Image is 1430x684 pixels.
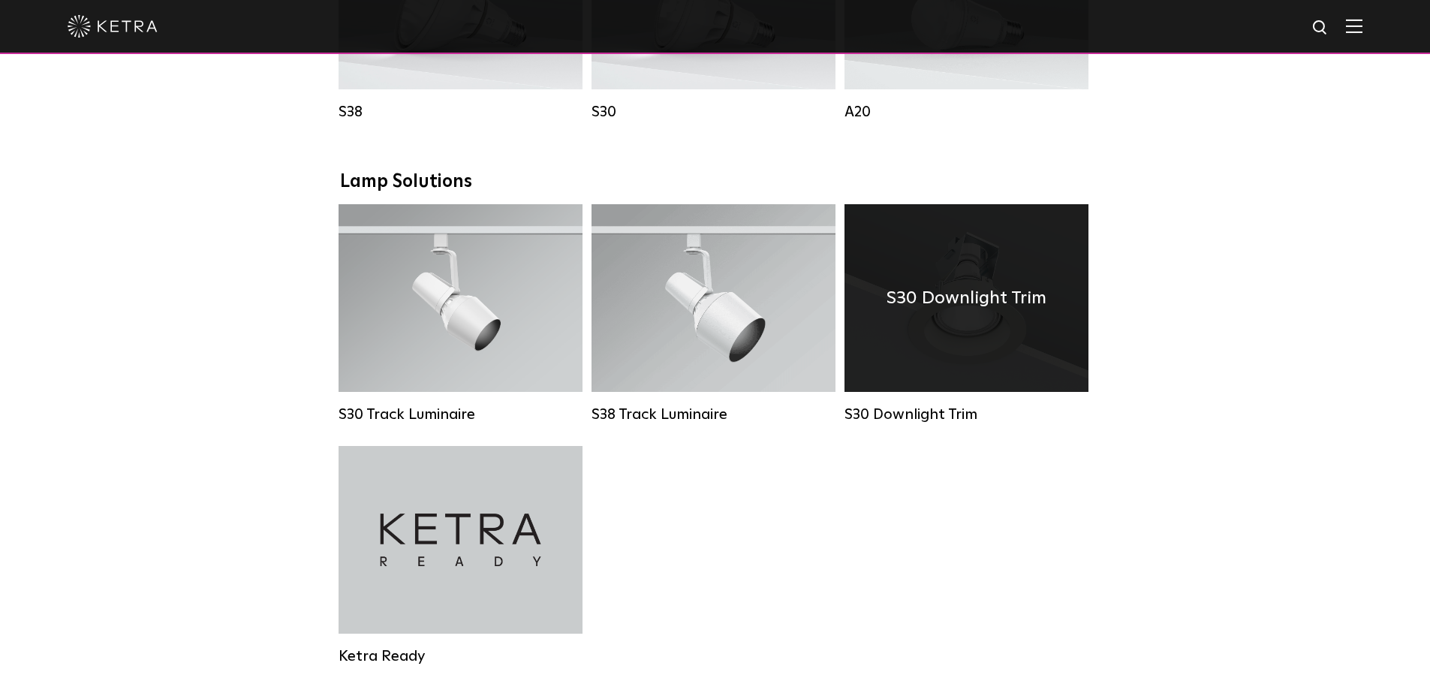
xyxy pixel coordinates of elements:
[1311,19,1330,38] img: search icon
[339,103,583,121] div: S38
[887,284,1046,312] h4: S30 Downlight Trim
[844,103,1088,121] div: A20
[1346,19,1362,33] img: Hamburger%20Nav.svg
[340,171,1091,193] div: Lamp Solutions
[339,405,583,423] div: S30 Track Luminaire
[592,405,835,423] div: S38 Track Luminaire
[339,204,583,423] a: S30 Track Luminaire Lumen Output:1100Colors:White / BlackBeam Angles:15° / 25° / 40° / 60° / 90°W...
[592,204,835,423] a: S38 Track Luminaire Lumen Output:1100Colors:White / BlackBeam Angles:10° / 25° / 40° / 60°Wattage...
[339,446,583,665] a: Ketra Ready Ketra Ready
[844,204,1088,423] a: S30 Downlight Trim S30 Downlight Trim
[68,15,158,38] img: ketra-logo-2019-white
[339,647,583,665] div: Ketra Ready
[844,405,1088,423] div: S30 Downlight Trim
[592,103,835,121] div: S30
